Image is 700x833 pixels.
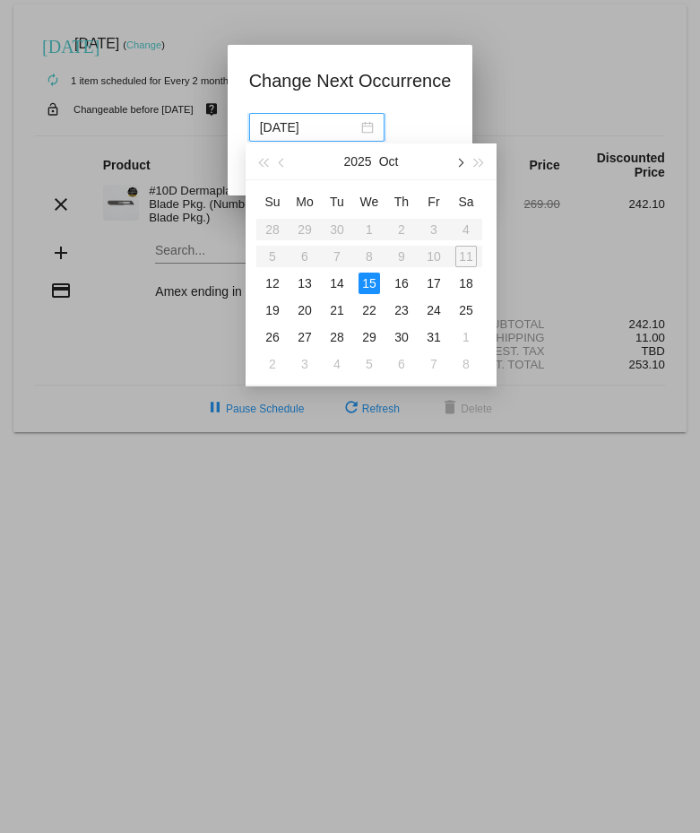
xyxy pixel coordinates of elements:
[455,273,477,294] div: 18
[418,324,450,351] td: 10/31/2025
[289,270,321,297] td: 10/13/2025
[385,187,418,216] th: Thu
[450,351,482,377] td: 11/8/2025
[391,353,412,375] div: 6
[353,297,385,324] td: 10/22/2025
[353,187,385,216] th: Wed
[294,326,315,348] div: 27
[294,299,315,321] div: 20
[262,326,283,348] div: 26
[359,299,380,321] div: 22
[262,273,283,294] div: 12
[260,117,358,137] input: Select date
[256,324,289,351] td: 10/26/2025
[455,299,477,321] div: 25
[262,353,283,375] div: 2
[321,351,353,377] td: 11/4/2025
[326,353,348,375] div: 4
[359,353,380,375] div: 5
[418,187,450,216] th: Fri
[450,270,482,297] td: 10/18/2025
[289,324,321,351] td: 10/27/2025
[379,143,399,179] button: Oct
[418,351,450,377] td: 11/7/2025
[450,324,482,351] td: 11/1/2025
[253,143,272,179] button: Last year (Control + left)
[294,353,315,375] div: 3
[449,143,469,179] button: Next month (PageDown)
[256,351,289,377] td: 11/2/2025
[353,351,385,377] td: 11/5/2025
[326,326,348,348] div: 28
[450,187,482,216] th: Sat
[359,273,380,294] div: 15
[385,297,418,324] td: 10/23/2025
[321,297,353,324] td: 10/21/2025
[470,143,489,179] button: Next year (Control + right)
[423,273,445,294] div: 17
[385,324,418,351] td: 10/30/2025
[262,299,283,321] div: 19
[289,187,321,216] th: Mon
[294,273,315,294] div: 13
[249,66,452,95] h1: Change Next Occurrence
[391,273,412,294] div: 16
[359,326,380,348] div: 29
[423,299,445,321] div: 24
[391,326,412,348] div: 30
[418,297,450,324] td: 10/24/2025
[326,299,348,321] div: 21
[326,273,348,294] div: 14
[423,353,445,375] div: 7
[391,299,412,321] div: 23
[321,324,353,351] td: 10/28/2025
[256,187,289,216] th: Sun
[289,351,321,377] td: 11/3/2025
[450,297,482,324] td: 10/25/2025
[455,326,477,348] div: 1
[353,324,385,351] td: 10/29/2025
[321,270,353,297] td: 10/14/2025
[256,270,289,297] td: 10/12/2025
[344,143,372,179] button: 2025
[418,270,450,297] td: 10/17/2025
[353,270,385,297] td: 10/15/2025
[289,297,321,324] td: 10/20/2025
[272,143,292,179] button: Previous month (PageUp)
[455,353,477,375] div: 8
[423,326,445,348] div: 31
[385,270,418,297] td: 10/16/2025
[385,351,418,377] td: 11/6/2025
[321,187,353,216] th: Tue
[256,297,289,324] td: 10/19/2025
